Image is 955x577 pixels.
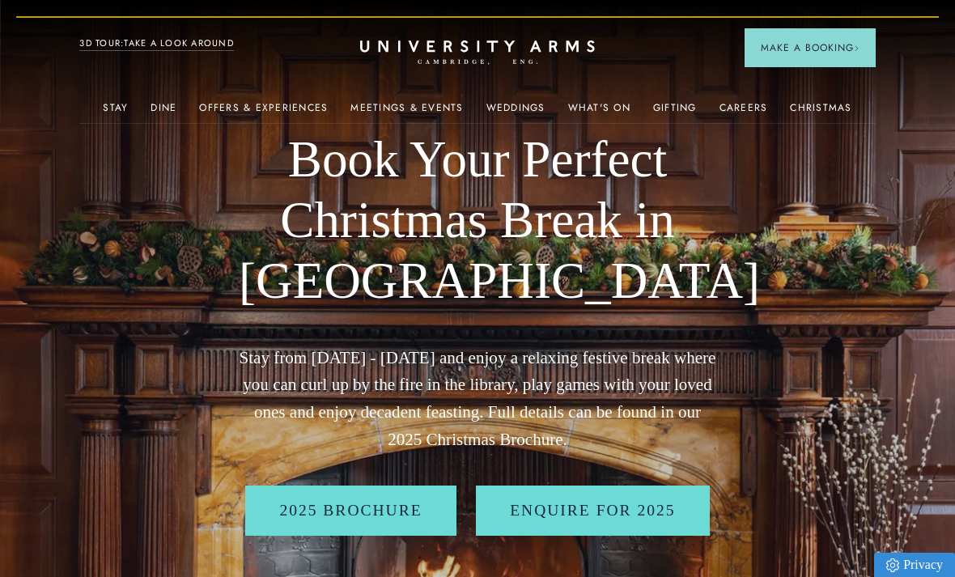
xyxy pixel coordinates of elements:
a: Home [360,40,595,66]
img: Arrow icon [854,45,859,51]
a: Gifting [653,102,697,123]
a: Weddings [486,102,545,123]
button: Make a BookingArrow icon [745,28,876,67]
a: 3D TOUR:TAKE A LOOK AROUND [79,36,234,51]
h1: Book Your Perfect Christmas Break in [GEOGRAPHIC_DATA] [239,129,716,312]
a: What's On [568,102,630,123]
a: Careers [719,102,768,123]
a: Christmas [790,102,851,123]
a: 2025 BROCHURE [245,486,456,535]
a: Meetings & Events [350,102,463,123]
span: Make a Booking [761,40,859,55]
a: Stay [103,102,128,123]
a: Offers & Experiences [199,102,328,123]
img: Privacy [886,558,899,572]
p: Stay from [DATE] - [DATE] and enjoy a relaxing festive break where you can curl up by the fire in... [239,345,716,454]
a: Enquire for 2025 [476,486,709,535]
a: Dine [151,102,176,123]
a: Privacy [874,553,955,577]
